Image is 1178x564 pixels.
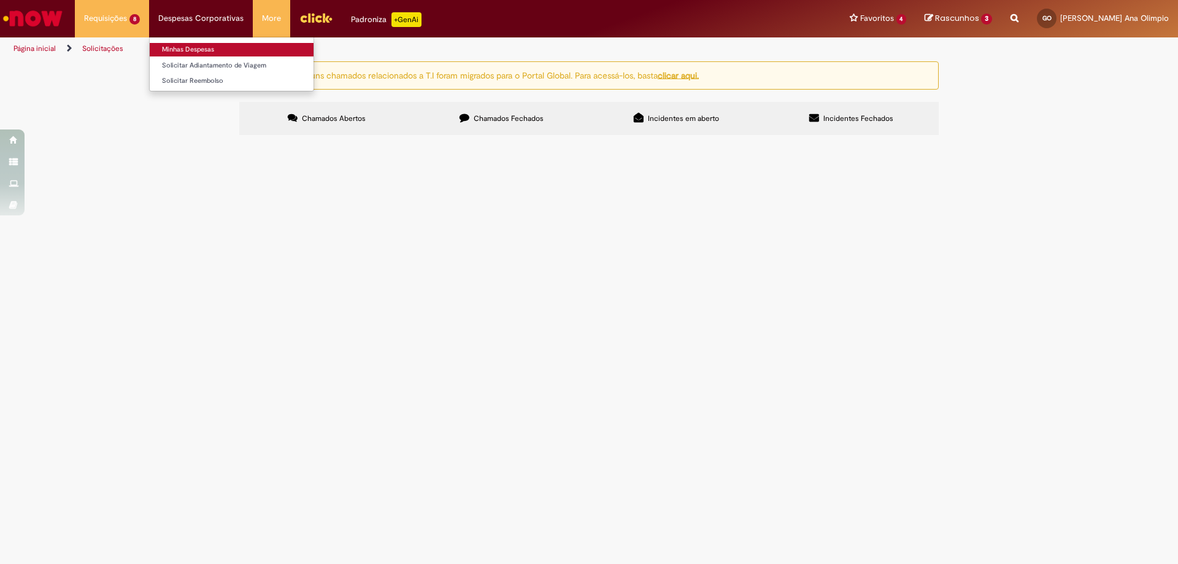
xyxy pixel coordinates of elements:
[351,12,422,27] div: Padroniza
[9,37,776,60] ul: Trilhas de página
[84,12,127,25] span: Requisições
[263,69,699,80] ng-bind-html: Atenção: alguns chamados relacionados a T.I foram migrados para o Portal Global. Para acessá-los,...
[1,6,64,31] img: ServiceNow
[158,12,244,25] span: Despesas Corporativas
[150,74,314,88] a: Solicitar Reembolso
[150,43,314,56] a: Minhas Despesas
[648,114,719,123] span: Incidentes em aberto
[658,69,699,80] a: clicar aqui.
[935,12,979,24] span: Rascunhos
[474,114,544,123] span: Chamados Fechados
[1042,14,1052,22] span: GO
[860,12,894,25] span: Favoritos
[149,37,314,91] ul: Despesas Corporativas
[896,14,907,25] span: 4
[823,114,893,123] span: Incidentes Fechados
[262,12,281,25] span: More
[302,114,366,123] span: Chamados Abertos
[1060,13,1169,23] span: [PERSON_NAME] Ana Olimpio
[129,14,140,25] span: 8
[150,59,314,72] a: Solicitar Adiantamento de Viagem
[13,44,56,53] a: Página inicial
[391,12,422,27] p: +GenAi
[82,44,123,53] a: Solicitações
[925,13,992,25] a: Rascunhos
[299,9,333,27] img: click_logo_yellow_360x200.png
[981,14,992,25] span: 3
